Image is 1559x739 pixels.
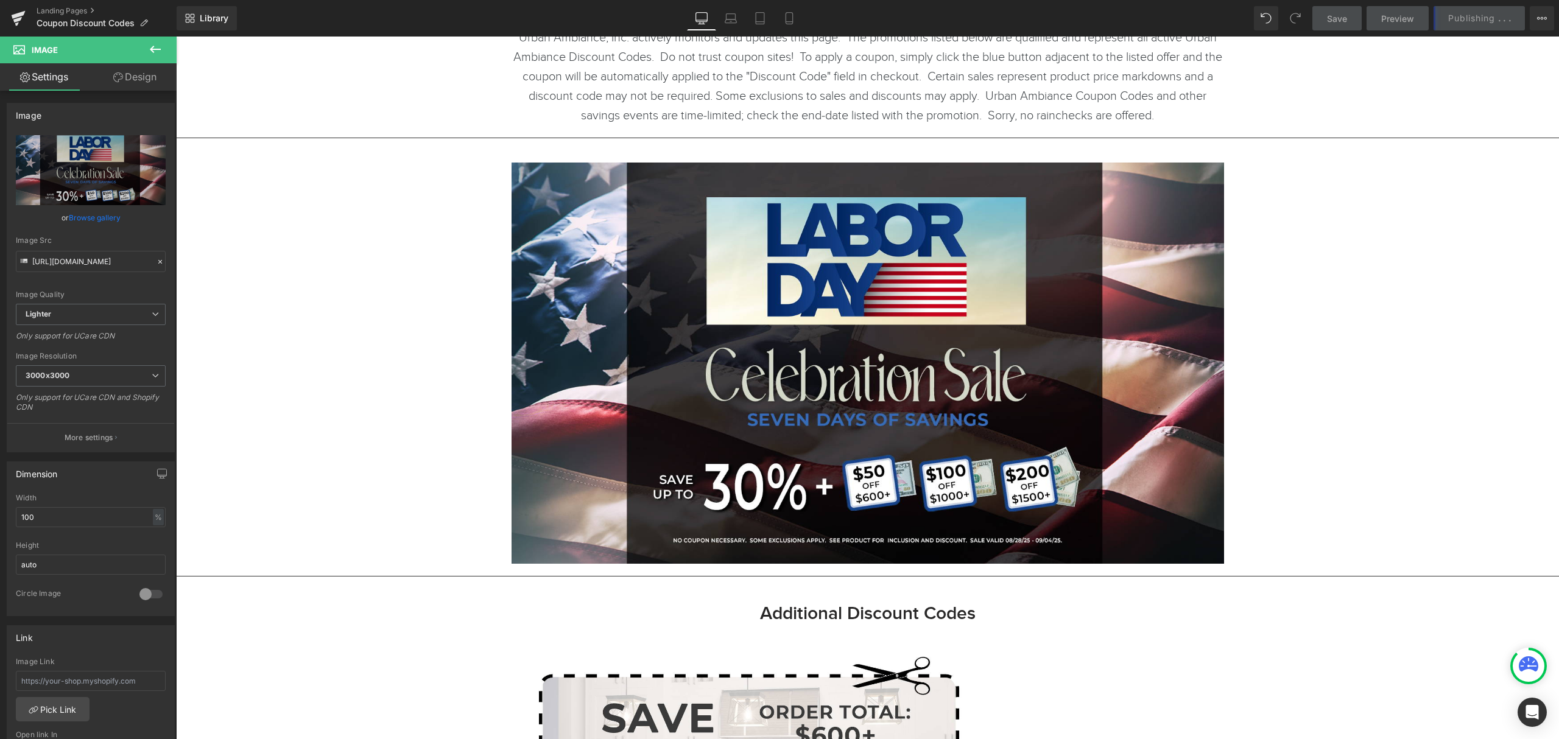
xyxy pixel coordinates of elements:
[16,103,41,121] div: Image
[16,393,166,420] div: Only support for UCare CDN and Shopify CDN
[16,494,166,502] div: Width
[16,211,166,224] div: or
[584,568,800,586] strong: Additional Discount Codes
[1381,12,1414,25] span: Preview
[37,18,135,28] span: Coupon Discount Codes
[65,432,113,443] p: More settings
[16,352,166,360] div: Image Resolution
[745,6,775,30] a: Tablet
[775,6,804,30] a: Mobile
[16,671,166,691] input: https://your-shop.myshopify.com
[26,371,69,380] b: 3000x3000
[16,251,166,272] input: Link
[16,236,166,245] div: Image Src
[1518,698,1547,727] div: Open Intercom Messenger
[37,6,177,16] a: Landing Pages
[153,509,164,525] div: %
[16,541,166,550] div: Height
[91,63,179,91] a: Design
[7,423,174,452] button: More settings
[16,657,166,666] div: Image Link
[177,6,237,30] a: New Library
[16,290,166,299] div: Image Quality
[16,730,166,739] div: Open link In
[1530,6,1554,30] button: More
[26,309,51,318] b: Lighter
[16,331,166,349] div: Only support for UCare CDN
[1254,6,1278,30] button: Undo
[200,13,228,24] span: Library
[69,207,121,228] a: Browse gallery
[1367,6,1429,30] a: Preview
[716,6,745,30] a: Laptop
[16,462,58,479] div: Dimension
[1283,6,1307,30] button: Redo
[32,45,58,55] span: Image
[16,555,166,575] input: auto
[687,6,716,30] a: Desktop
[16,626,33,643] div: Link
[1327,12,1347,25] span: Save
[16,507,166,527] input: auto
[16,697,90,721] a: Pick Link
[16,589,127,601] div: Circle Image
